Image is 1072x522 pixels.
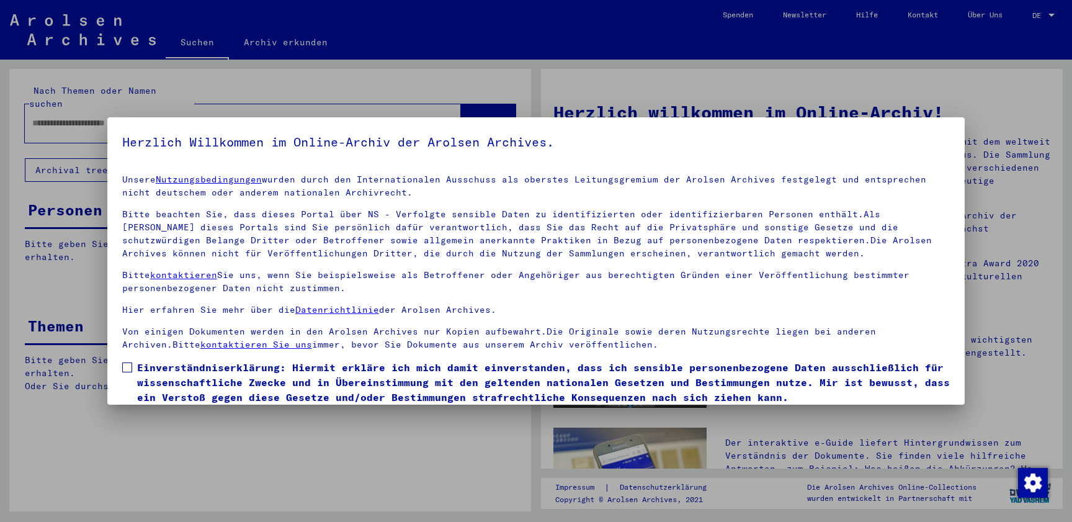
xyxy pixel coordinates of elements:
[150,269,217,281] a: kontaktieren
[122,325,950,351] p: Von einigen Dokumenten werden in den Arolsen Archives nur Kopien aufbewahrt.Die Originale sowie d...
[1018,468,1048,498] img: Zustimmung ändern
[200,339,312,350] a: kontaktieren Sie uns
[122,173,950,199] p: Unsere wurden durch den Internationalen Ausschuss als oberstes Leitungsgremium der Arolsen Archiv...
[1017,467,1047,497] div: Zustimmung ändern
[122,208,950,260] p: Bitte beachten Sie, dass dieses Portal über NS - Verfolgte sensible Daten zu identifizierten oder...
[122,132,950,152] h5: Herzlich Willkommen im Online-Archiv der Arolsen Archives.
[122,304,950,317] p: Hier erfahren Sie mehr über die der Arolsen Archives.
[295,304,379,315] a: Datenrichtlinie
[122,269,950,295] p: Bitte Sie uns, wenn Sie beispielsweise als Betroffener oder Angehöriger aus berechtigten Gründen ...
[156,174,262,185] a: Nutzungsbedingungen
[137,360,950,405] span: Einverständniserklärung: Hiermit erkläre ich mich damit einverstanden, dass ich sensible personen...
